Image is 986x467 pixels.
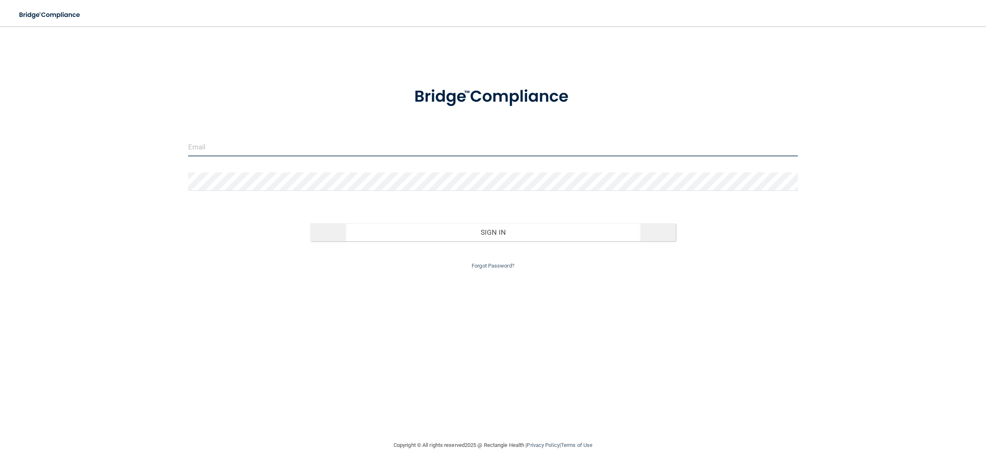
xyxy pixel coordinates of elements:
a: Privacy Policy [527,442,559,448]
a: Forgot Password? [472,263,514,269]
a: Terms of Use [561,442,592,448]
button: Sign In [310,223,676,241]
input: Email [188,138,798,156]
div: Copyright © All rights reserved 2025 @ Rectangle Health | | [343,432,643,458]
img: bridge_compliance_login_screen.278c3ca4.svg [397,76,589,118]
img: bridge_compliance_login_screen.278c3ca4.svg [12,7,88,23]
